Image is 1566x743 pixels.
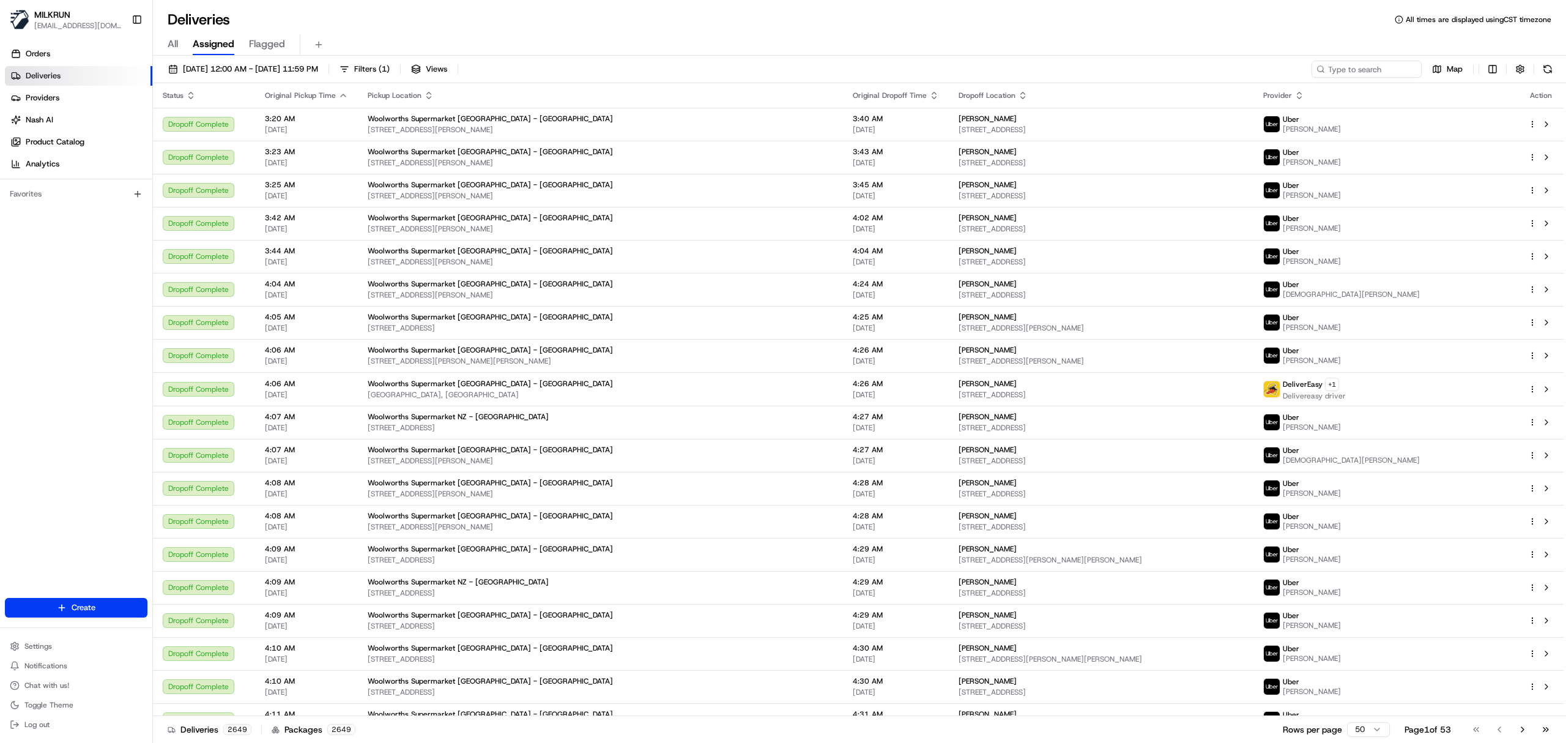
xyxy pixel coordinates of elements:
[853,610,939,620] span: 4:29 AM
[168,723,251,736] div: Deliveries
[368,423,833,433] span: [STREET_ADDRESS]
[1283,157,1341,167] span: [PERSON_NAME]
[1405,723,1451,736] div: Page 1 of 53
[959,687,1244,697] span: [STREET_ADDRESS]
[853,577,939,587] span: 4:29 AM
[853,125,939,135] span: [DATE]
[1283,677,1299,687] span: Uber
[853,158,939,168] span: [DATE]
[368,279,613,289] span: Woolworths Supermarket [GEOGRAPHIC_DATA] - [GEOGRAPHIC_DATA]
[5,696,147,714] button: Toggle Theme
[1283,446,1299,455] span: Uber
[853,379,939,389] span: 4:26 AM
[265,577,348,587] span: 4:09 AM
[5,657,147,674] button: Notifications
[5,132,152,152] a: Product Catalog
[368,676,613,686] span: Woolworths Supermarket [GEOGRAPHIC_DATA] - [GEOGRAPHIC_DATA]
[959,224,1244,234] span: [STREET_ADDRESS]
[265,323,348,333] span: [DATE]
[853,654,939,664] span: [DATE]
[223,724,251,735] div: 2649
[853,544,939,554] span: 4:29 AM
[959,257,1244,267] span: [STREET_ADDRESS]
[163,91,184,100] span: Status
[26,114,53,125] span: Nash AI
[1283,280,1299,289] span: Uber
[26,92,59,103] span: Providers
[959,445,1017,455] span: [PERSON_NAME]
[1283,611,1299,621] span: Uber
[959,610,1017,620] span: [PERSON_NAME]
[265,412,348,422] span: 4:07 AM
[368,323,833,333] span: [STREET_ADDRESS]
[1283,588,1341,597] span: [PERSON_NAME]
[1264,348,1280,364] img: uber-new-logo.jpeg
[1264,315,1280,330] img: uber-new-logo.jpeg
[368,224,833,234] span: [STREET_ADDRESS][PERSON_NAME]
[265,356,348,366] span: [DATE]
[853,478,939,488] span: 4:28 AM
[1264,149,1280,165] img: uber-new-logo.jpeg
[368,643,613,653] span: Woolworths Supermarket [GEOGRAPHIC_DATA] - [GEOGRAPHIC_DATA]
[368,390,833,400] span: [GEOGRAPHIC_DATA], [GEOGRAPHIC_DATA]
[959,125,1244,135] span: [STREET_ADDRESS]
[368,555,833,565] span: [STREET_ADDRESS]
[1264,580,1280,596] img: uber-new-logo.jpeg
[265,643,348,653] span: 4:10 AM
[853,621,939,631] span: [DATE]
[10,10,29,29] img: MILKRUN
[368,147,613,157] span: Woolworths Supermarket [GEOGRAPHIC_DATA] - [GEOGRAPHIC_DATA]
[959,191,1244,201] span: [STREET_ADDRESS]
[959,345,1017,355] span: [PERSON_NAME]
[368,621,833,631] span: [STREET_ADDRESS]
[327,724,355,735] div: 2649
[853,412,939,422] span: 4:27 AM
[1325,378,1339,391] button: +1
[959,511,1017,521] span: [PERSON_NAME]
[1264,282,1280,297] img: uber-new-logo.jpeg
[853,279,939,289] span: 4:24 AM
[1406,15,1551,24] span: All times are displayed using CST timezone
[34,9,70,21] button: MILKRUN
[853,213,939,223] span: 4:02 AM
[368,180,613,190] span: Woolworths Supermarket [GEOGRAPHIC_DATA] - [GEOGRAPHIC_DATA]
[1283,356,1341,365] span: [PERSON_NAME]
[1283,181,1299,190] span: Uber
[959,279,1017,289] span: [PERSON_NAME]
[24,641,52,651] span: Settings
[1283,114,1299,124] span: Uber
[853,676,939,686] span: 4:30 AM
[265,257,348,267] span: [DATE]
[1283,323,1341,332] span: [PERSON_NAME]
[1264,215,1280,231] img: uber-new-logo.jpeg
[1283,147,1299,157] span: Uber
[1283,190,1341,200] span: [PERSON_NAME]
[959,654,1244,664] span: [STREET_ADDRESS][PERSON_NAME][PERSON_NAME]
[1283,346,1299,356] span: Uber
[853,224,939,234] span: [DATE]
[1283,223,1341,233] span: [PERSON_NAME]
[853,687,939,697] span: [DATE]
[1283,214,1299,223] span: Uber
[853,290,939,300] span: [DATE]
[265,312,348,322] span: 4:05 AM
[265,213,348,223] span: 3:42 AM
[1283,512,1299,521] span: Uber
[1283,247,1299,256] span: Uber
[959,577,1017,587] span: [PERSON_NAME]
[959,676,1017,686] span: [PERSON_NAME]
[1264,480,1280,496] img: uber-new-logo.jpeg
[368,478,613,488] span: Woolworths Supermarket [GEOGRAPHIC_DATA] - [GEOGRAPHIC_DATA]
[959,158,1244,168] span: [STREET_ADDRESS]
[1283,124,1341,134] span: [PERSON_NAME]
[265,224,348,234] span: [DATE]
[5,677,147,694] button: Chat with us!
[959,180,1017,190] span: [PERSON_NAME]
[34,21,122,31] span: [EMAIL_ADDRESS][DOMAIN_NAME]
[26,159,59,170] span: Analytics
[368,489,833,499] span: [STREET_ADDRESS][PERSON_NAME]
[1528,91,1554,100] div: Action
[265,290,348,300] span: [DATE]
[853,114,939,124] span: 3:40 AM
[368,544,613,554] span: Woolworths Supermarket [GEOGRAPHIC_DATA] - [GEOGRAPHIC_DATA]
